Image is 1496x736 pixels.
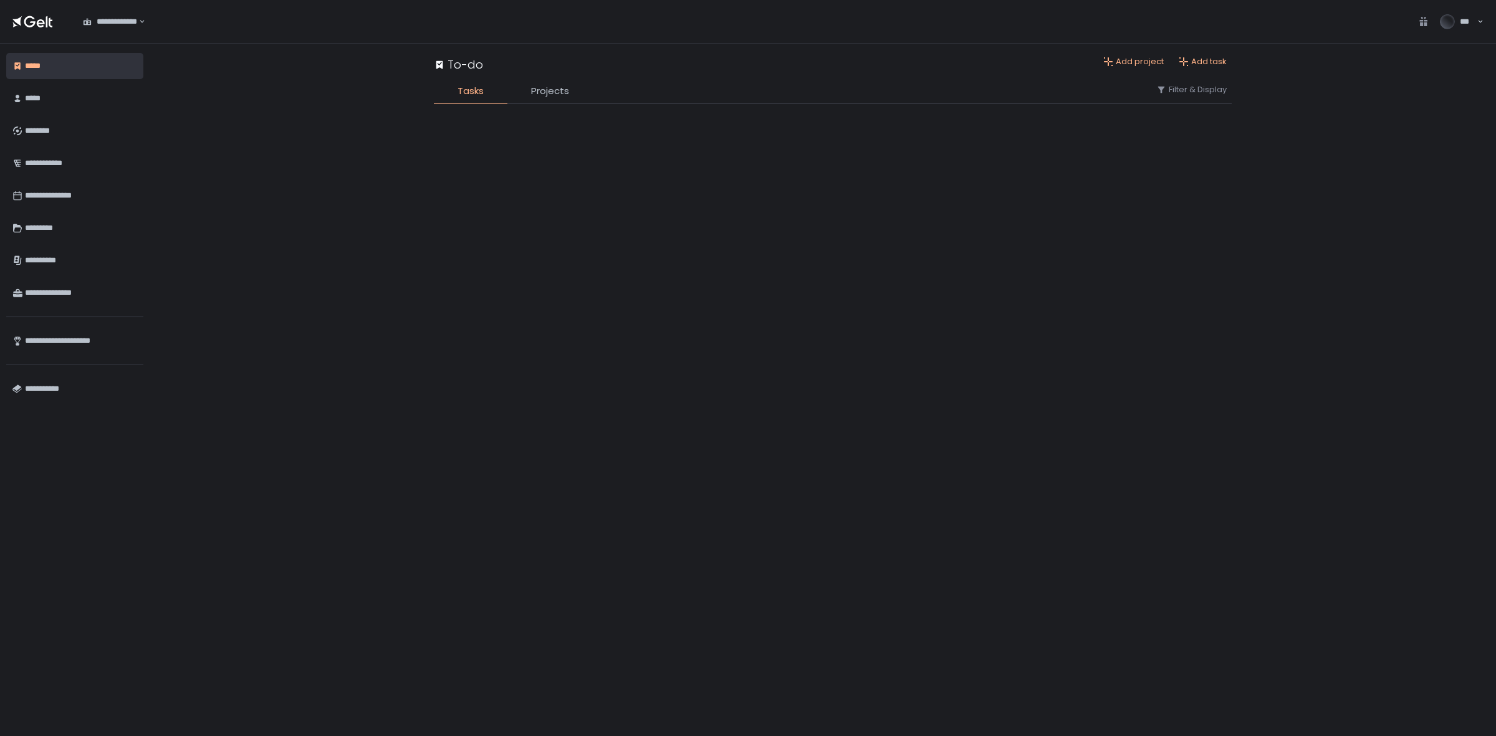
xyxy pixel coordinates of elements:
span: Projects [531,84,569,98]
button: Add project [1103,56,1164,67]
div: Search for option [75,9,145,35]
span: Tasks [458,84,484,98]
div: To-do [434,56,483,73]
button: Add task [1179,56,1227,67]
input: Search for option [137,16,138,28]
button: Filter & Display [1156,84,1227,95]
